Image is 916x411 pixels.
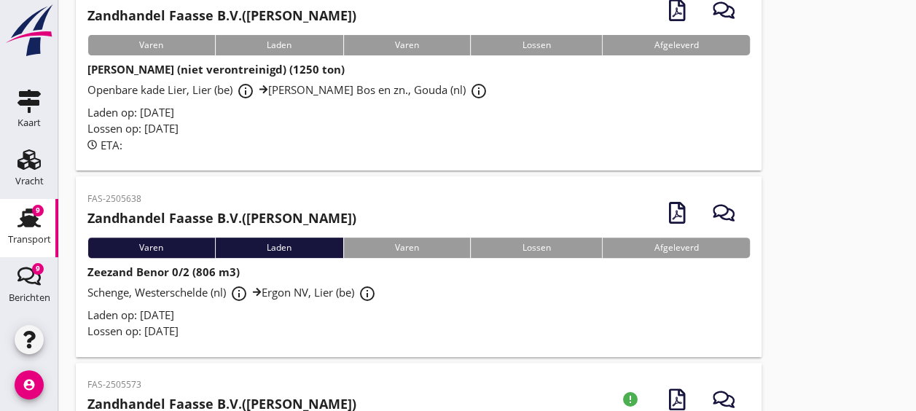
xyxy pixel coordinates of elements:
[343,238,471,258] div: Varen
[101,138,122,152] span: ETA:
[87,378,356,391] p: FAS-2505573
[87,82,492,97] span: Openbare kade Lier, Lier (be) [PERSON_NAME] Bos en zn., Gouda (nl)
[359,285,376,302] i: info_outline
[215,238,343,258] div: Laden
[470,238,602,258] div: Lossen
[237,82,254,100] i: info_outline
[87,62,345,77] strong: [PERSON_NAME] (niet verontreinigd) (1250 ton)
[87,121,179,136] span: Lossen op: [DATE]
[9,293,50,302] div: Berichten
[17,118,41,128] div: Kaart
[87,265,240,279] strong: Zeezand Benor 0/2 (806 m3)
[87,35,215,55] div: Varen
[343,35,471,55] div: Varen
[602,238,750,258] div: Afgeleverd
[76,176,762,357] a: FAS-2505638Zandhandel Faasse B.V.([PERSON_NAME])VarenLadenVarenLossenAfgeleverdZeezand Benor 0/2 ...
[470,35,602,55] div: Lossen
[32,263,44,275] div: 9
[87,209,242,227] strong: Zandhandel Faasse B.V.
[87,105,174,120] span: Laden op: [DATE]
[8,235,51,244] div: Transport
[215,35,343,55] div: Laden
[87,285,380,300] span: Schenge, Westerschelde (nl) Ergon NV, Lier (be)
[15,176,44,186] div: Vracht
[87,7,242,24] strong: Zandhandel Faasse B.V.
[87,192,356,205] p: FAS-2505638
[470,82,488,100] i: info_outline
[87,208,356,228] h2: ([PERSON_NAME])
[230,285,248,302] i: info_outline
[32,205,44,216] div: 9
[602,35,750,55] div: Afgeleverd
[87,6,356,26] h2: ([PERSON_NAME])
[87,308,174,322] span: Laden op: [DATE]
[87,324,179,338] span: Lossen op: [DATE]
[87,238,215,258] div: Varen
[3,4,55,58] img: logo-small.a267ee39.svg
[15,370,44,399] i: account_circle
